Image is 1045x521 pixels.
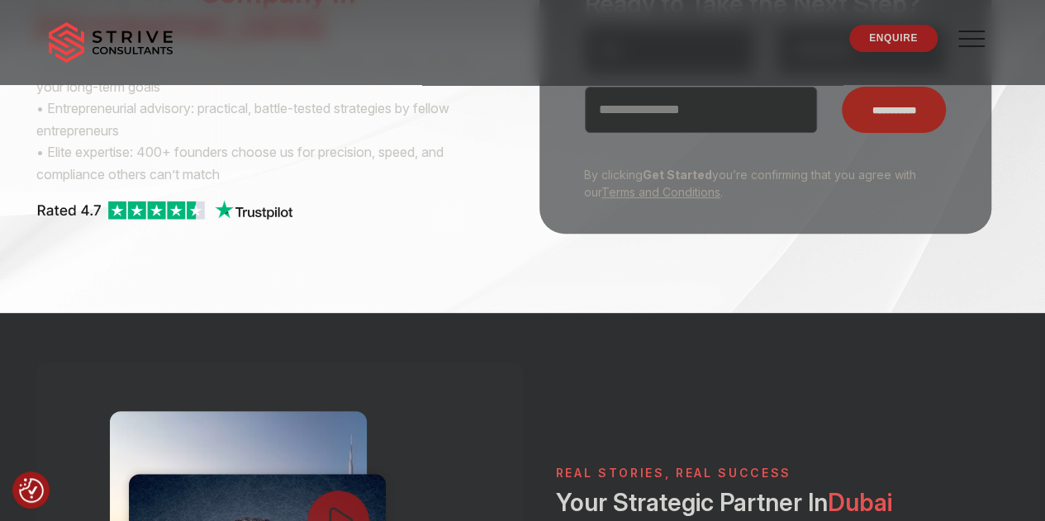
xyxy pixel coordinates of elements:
p: • Tax-smart formation: every structure built to maximise savings and meet your long-term goals • ... [36,54,503,185]
img: main-logo.svg [49,22,173,64]
button: Consent Preferences [19,478,44,503]
a: ENQUIRE [849,25,938,52]
h6: Real Stories, Real Success [556,467,976,481]
p: By clicking you’re confirming that you agree with our . [572,166,933,201]
a: Terms and Conditions [601,185,720,199]
strong: Get Started [643,168,712,182]
img: Revisit consent button [19,478,44,503]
